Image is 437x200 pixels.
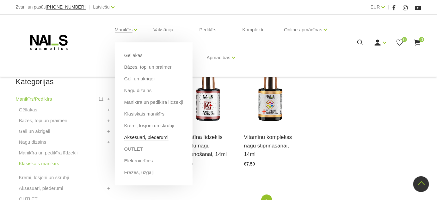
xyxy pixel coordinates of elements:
span: €7.50 [244,161,255,166]
span: 0 [419,37,424,42]
span: €7.90 [182,161,193,166]
a: Aksesuāri, piederumi [19,184,63,192]
span: [PHONE_NUMBER] [46,4,86,9]
a: Apmācības [206,45,230,70]
span: | [89,3,90,11]
a: Krēmi, losjoni un skrubji [124,122,174,129]
a: Manikīrs [115,17,133,42]
a: + [107,117,110,124]
a: Manikīra un pedikīra līdzekļi [19,149,78,157]
a: Krēmi, losjoni un skrubji [19,174,69,181]
a: EUR [371,3,380,11]
a: Manikīrs/Pedikīrs [16,95,52,103]
a: 0 [413,39,421,47]
a: Keratīna līdzeklis bojātu nagu atjaunošanai, 14ml [182,133,235,159]
a: Komplekti [237,15,268,45]
a: [PHONE_NUMBER] [46,5,86,9]
span: | [388,3,389,11]
a: Online apmācības [284,17,322,42]
span: 11 [98,95,104,103]
img: Augstākās efektivitātes nagu stiprinātājs viegli maskējošā tonī. Piemērots ļoti stipri bojātietie... [182,52,235,125]
img: Efektīvs līdzeklis bojātu nagu ārstēšanai, kas piešķir nagiem JAUNU dzīvi, izlīdzina naga virsmu,... [244,52,297,125]
a: Klasiskais manikīrs [19,160,59,167]
a: Vaksācija [148,15,178,45]
a: Bāzes, topi un praimeri [124,64,173,71]
div: Zvani un pasūti [16,3,86,11]
a: Gēllakas [124,52,143,59]
a: Gēllakas [19,106,37,114]
a: Geli un akrigeli [124,75,156,82]
a: + [107,184,110,192]
a: Frēzes, uzgaļi [124,169,154,176]
a: Aksesuāri, piederumi [124,134,169,141]
span: 0 [402,37,407,42]
a: Geli un akrigeli [19,128,50,135]
a: Klasiskais manikīrs [124,110,165,117]
a: Latviešu [93,3,109,11]
h2: Kategorijas [16,78,110,86]
a: + [107,138,110,146]
a: 0 [396,39,404,47]
a: + [107,128,110,135]
a: Manikīra un pedikīra līdzekļi [124,99,183,106]
a: + [107,106,110,114]
a: Pedikīrs [194,15,221,45]
a: Nagu dizains [124,87,152,94]
a: + [107,95,110,103]
a: Nagu dizains [19,138,46,146]
a: Vitamīnu komplekss nagu stiprināšanai, 14ml [244,133,297,159]
a: Elektroierīces [124,157,153,164]
a: Bāzes, topi un praimeri [19,117,67,124]
a: OUTLET [124,146,143,153]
